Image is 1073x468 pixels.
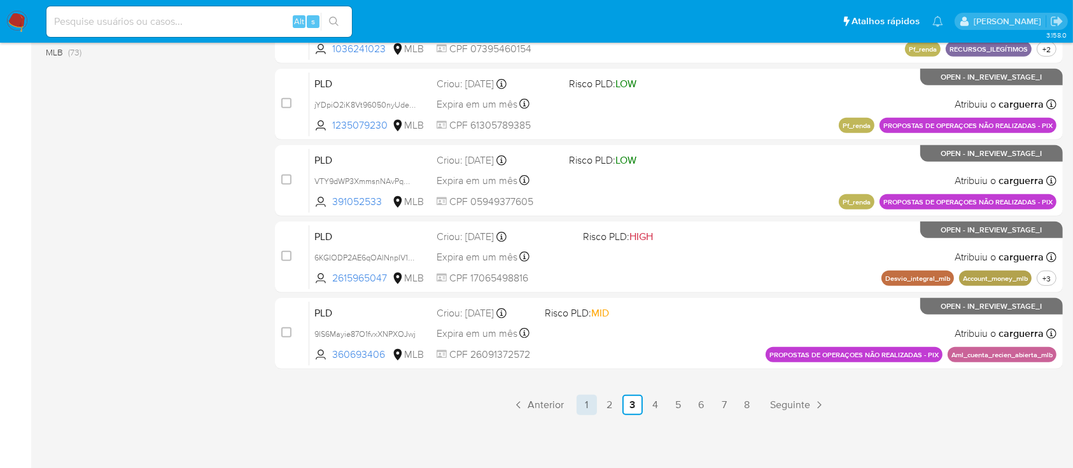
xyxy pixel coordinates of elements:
span: 3.158.0 [1046,30,1067,40]
p: carlos.guerra@mercadopago.com.br [974,15,1046,27]
a: Notificações [932,16,943,27]
span: Alt [294,15,304,27]
button: search-icon [321,13,347,31]
span: s [311,15,315,27]
a: Sair [1050,15,1063,28]
span: Atalhos rápidos [852,15,920,28]
input: Pesquise usuários ou casos... [46,13,352,30]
